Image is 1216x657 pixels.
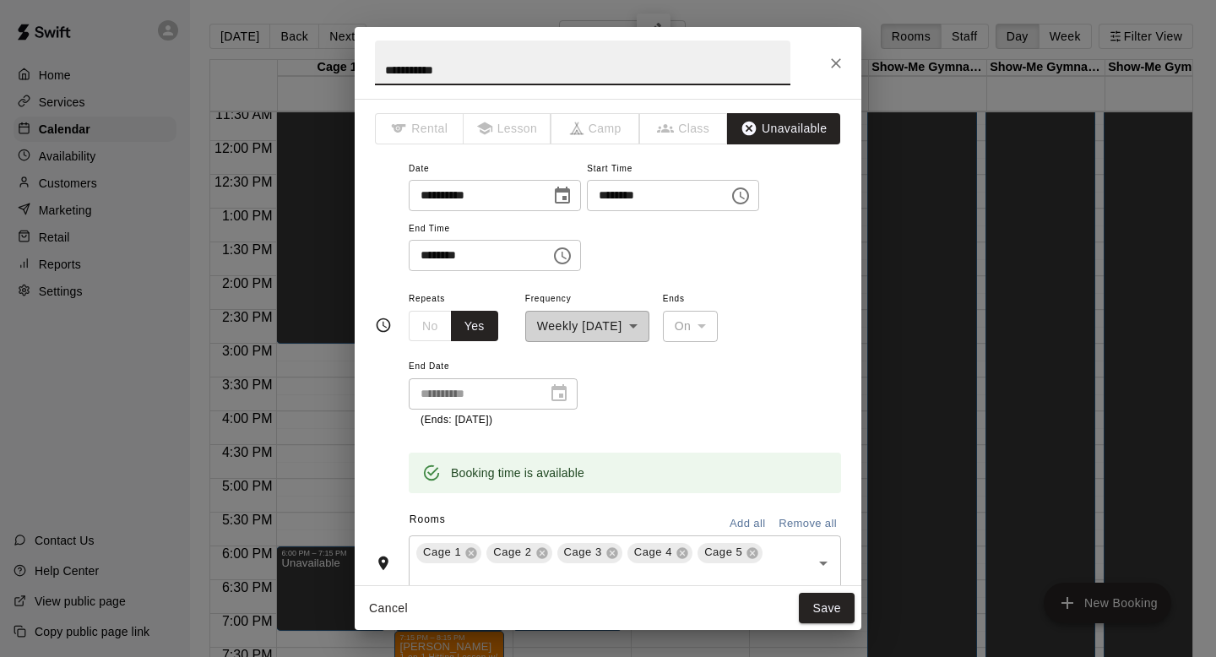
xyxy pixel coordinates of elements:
[587,158,759,181] span: Start Time
[640,113,729,144] span: The type of an existing booking cannot be changed
[546,179,579,213] button: Choose date, selected date is Sep 16, 2025
[464,113,552,144] span: The type of an existing booking cannot be changed
[663,288,719,311] span: Ends
[451,458,584,488] div: Booking time is available
[663,311,719,342] div: On
[551,113,640,144] span: The type of an existing booking cannot be changed
[421,412,566,429] p: (Ends: [DATE])
[486,543,551,563] div: Cage 2
[375,555,392,572] svg: Rooms
[416,544,468,561] span: Cage 1
[774,511,841,537] button: Remove all
[361,593,415,624] button: Cancel
[727,113,840,144] button: Unavailable
[375,317,392,334] svg: Timing
[698,543,763,563] div: Cage 5
[698,544,749,561] span: Cage 5
[375,113,464,144] span: The type of an existing booking cannot be changed
[627,544,679,561] span: Cage 4
[451,311,498,342] button: Yes
[812,551,835,575] button: Open
[821,48,851,79] button: Close
[525,288,649,311] span: Frequency
[557,544,609,561] span: Cage 3
[409,288,512,311] span: Repeats
[546,239,579,273] button: Choose time, selected time is 3:00 PM
[409,311,498,342] div: outlined button group
[410,513,446,525] span: Rooms
[409,158,581,181] span: Date
[409,356,578,378] span: End Date
[627,543,692,563] div: Cage 4
[557,543,622,563] div: Cage 3
[720,511,774,537] button: Add all
[409,218,581,241] span: End Time
[724,179,757,213] button: Choose time, selected time is 6:30 AM
[799,593,855,624] button: Save
[416,543,481,563] div: Cage 1
[486,544,538,561] span: Cage 2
